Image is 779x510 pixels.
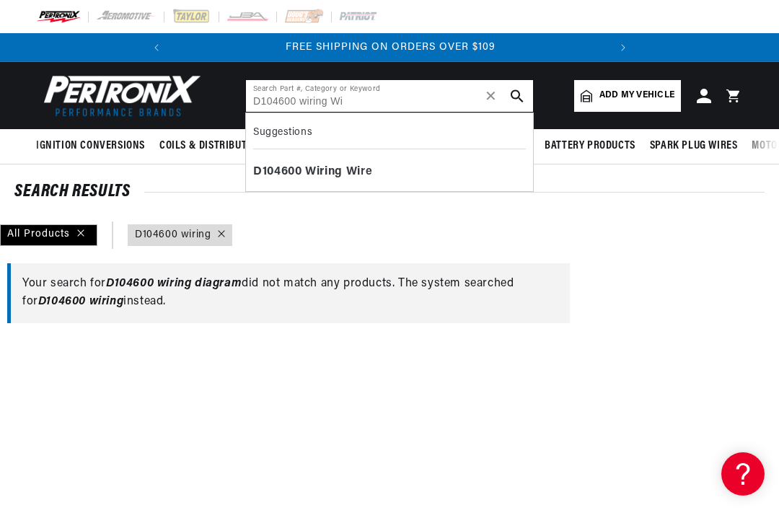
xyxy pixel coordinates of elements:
span: Battery Products [545,139,635,154]
span: Ignition Conversions [36,139,145,154]
div: Announcement [172,40,609,56]
input: Search Part #, Category or Keyword [246,80,533,112]
span: D104600 wiring diagram [106,278,242,289]
summary: Coils & Distributors [152,129,272,163]
span: Coils & Distributors [159,139,265,154]
div: re [253,160,526,185]
a: Add my vehicle [574,80,681,112]
summary: Spark Plug Wires [643,129,745,163]
b: Wi [346,166,361,177]
b: Wiring [305,166,343,177]
summary: Battery Products [537,129,643,163]
button: Translation missing: en.sections.announcements.next_announcement [609,33,638,62]
span: D104600 wiring [38,296,123,307]
summary: Ignition Conversions [36,129,152,163]
span: Add my vehicle [599,89,674,102]
div: SEARCH RESULTS [14,185,765,199]
div: Your search for did not match any products. The system searched for instead. [7,263,570,323]
a: D104600 wiring [135,227,211,243]
div: Suggestions [253,120,526,149]
button: search button [501,80,533,112]
b: D104600 [253,166,302,177]
img: Pertronix [36,71,202,120]
span: FREE SHIPPING ON ORDERS OVER $109 [286,42,496,53]
span: Spark Plug Wires [650,139,738,154]
button: Translation missing: en.sections.announcements.previous_announcement [142,33,171,62]
div: 2 of 2 [172,40,609,56]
